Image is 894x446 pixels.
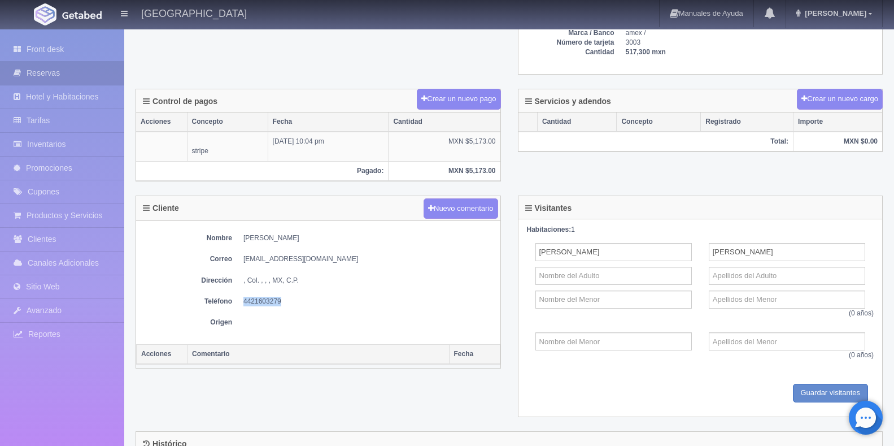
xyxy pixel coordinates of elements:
h4: Servicios y adendos [525,97,611,106]
h4: [GEOGRAPHIC_DATA] [141,6,247,20]
td: stripe [187,132,268,161]
input: Guardar visitantes [793,384,869,402]
th: Cantidad [537,112,617,132]
dd: [EMAIL_ADDRESS][DOMAIN_NAME] [243,254,495,264]
th: Fecha [268,112,389,132]
img: Getabed [34,3,56,25]
span: [PERSON_NAME] [802,9,866,18]
b: 517,300 mxn [626,48,666,56]
th: Importe [793,112,882,132]
dt: Teléfono [142,297,232,306]
th: MXN $5,173.00 [389,161,500,180]
dt: Correo [142,254,232,264]
th: Concepto [187,112,268,132]
th: Total: [518,132,793,151]
dt: Dirección [142,276,232,285]
th: Pagado: [136,161,389,180]
th: Cantidad [389,112,500,132]
dt: Nombre [142,233,232,243]
th: Fecha [449,345,500,365]
button: Crear un nuevo pago [417,89,500,110]
dd: [PERSON_NAME] [243,233,495,243]
div: 1 [527,225,874,235]
dd: , Col. , , , MX, C.P. [243,276,495,285]
h4: Visitantes [525,204,572,213]
th: MXN $0.00 [793,132,882,151]
h4: Cliente [143,204,179,213]
input: Apellidos del Menor [709,332,865,350]
dt: Cantidad [524,47,614,57]
td: MXN $5,173.00 [389,132,500,161]
dd: 4421603279 [243,297,495,306]
input: Apellidos del Adulto [709,243,865,261]
th: Acciones [136,112,187,132]
th: Acciones [137,345,187,365]
input: Apellidos del Menor [709,291,865,309]
button: Crear un nuevo cargo [797,89,883,110]
input: Nombre del Adulto [535,267,692,285]
dd: amex / [626,28,877,38]
h4: Control de pagos [143,97,217,106]
input: Nombre del Menor [535,332,692,350]
input: Nombre del Adulto [535,243,692,261]
dt: Marca / Banco [524,28,614,38]
td: [DATE] 10:04 pm [268,132,389,161]
th: Registrado [701,112,793,132]
input: Apellidos del Adulto [709,267,865,285]
th: Concepto [617,112,701,132]
dt: Número de tarjeta [524,38,614,47]
dt: Origen [142,318,232,327]
input: Nombre del Menor [535,291,692,309]
th: Comentario [187,345,450,365]
button: Nuevo comentario [424,198,498,219]
img: Getabed [62,11,102,19]
dd: 3003 [626,38,877,47]
strong: Habitaciones: [527,226,572,233]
